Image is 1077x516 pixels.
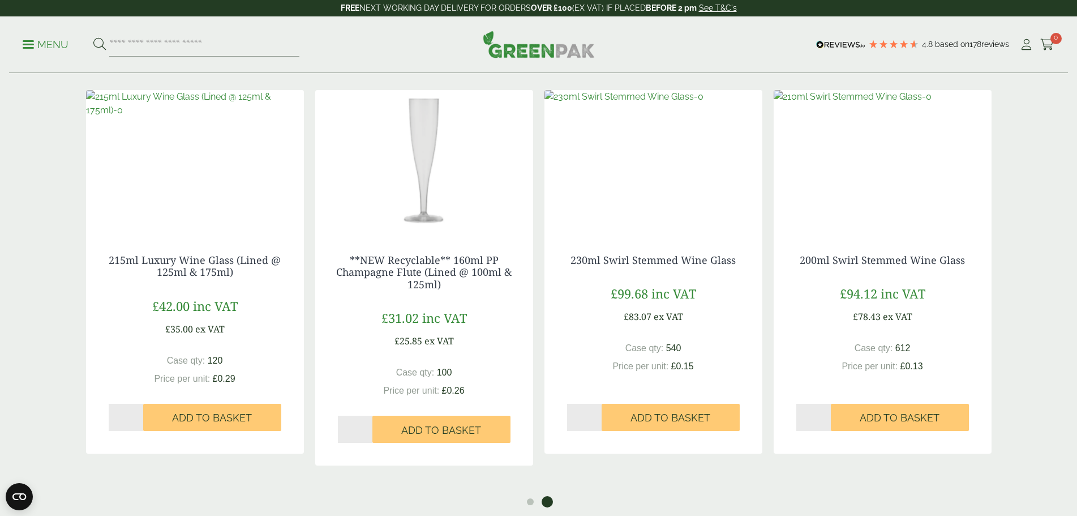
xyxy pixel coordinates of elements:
[315,90,533,232] img: dsc_3512a_1-edited
[154,374,210,383] span: Price per unit:
[544,90,762,232] img: 230ml Swirl Stemmed Wine Glass-0
[381,309,419,326] bdi: 31.02
[774,90,992,232] img: 210ml Swirl Stemmed Wine Glass-0
[23,38,68,49] a: Menu
[394,335,400,347] span: £
[1040,36,1054,53] a: 0
[831,404,969,431] button: Add to Basket
[646,3,697,12] strong: BEFORE 2 pm
[625,343,664,353] span: Case qty:
[671,361,694,371] bdi: 0.15
[842,361,898,371] span: Price per unit:
[624,310,651,323] bdi: 83.07
[855,343,893,353] span: Case qty:
[525,496,536,508] button: 1 of 2
[442,386,465,395] bdi: 0.26
[437,368,452,377] span: 100
[935,40,969,49] span: Based on
[602,404,740,431] button: Add to Basket
[531,3,572,12] strong: OVER £100
[666,343,681,353] span: 540
[143,404,281,431] button: Add to Basket
[341,3,359,12] strong: FREE
[208,356,223,365] span: 120
[900,361,923,371] bdi: 0.13
[922,40,935,49] span: 4.8
[840,285,877,302] bdi: 94.12
[424,335,454,347] span: ex VAT
[401,424,481,437] span: Add to Basket
[213,374,235,383] bdi: 0.29
[868,39,919,49] div: 4.78 Stars
[152,297,190,314] bdi: 42.00
[394,335,422,347] bdi: 25.85
[800,253,965,267] a: 200ml Swirl Stemmed Wine Glass
[542,496,553,508] button: 2 of 2
[860,412,939,424] span: Add to Basket
[969,40,981,49] span: 178
[612,361,668,371] span: Price per unit:
[109,253,281,279] a: 215ml Luxury Wine Glass (Lined @ 125ml & 175ml)
[853,310,881,323] bdi: 78.43
[336,253,512,291] a: **NEW Recyclable** 160ml PP Champagne Flute (Lined @ 100ml & 125ml)
[816,41,865,49] img: REVIEWS.io
[422,309,467,326] span: inc VAT
[165,323,193,335] bdi: 35.00
[23,38,68,52] p: Menu
[1019,39,1033,50] i: My Account
[167,356,205,365] span: Case qty:
[152,297,159,314] span: £
[895,343,911,353] span: 612
[981,40,1009,49] span: reviews
[624,310,629,323] span: £
[570,253,736,267] a: 230ml Swirl Stemmed Wine Glass
[396,368,435,377] span: Case qty:
[840,285,847,302] span: £
[383,386,439,395] span: Price per unit:
[881,285,925,302] span: inc VAT
[853,310,858,323] span: £
[213,374,218,383] span: £
[699,3,737,12] a: See T&C's
[651,285,696,302] span: inc VAT
[1050,33,1062,44] span: 0
[630,412,710,424] span: Add to Basket
[165,323,170,335] span: £
[1040,39,1054,50] i: Cart
[654,310,683,323] span: ex VAT
[172,412,252,424] span: Add to Basket
[900,361,906,371] span: £
[86,90,304,232] img: 215ml Luxury Wine Glass (Lined @ 125ml & 175ml)-0
[442,386,447,395] span: £
[381,309,388,326] span: £
[483,31,595,58] img: GreenPak Supplies
[611,285,648,302] bdi: 99.68
[193,297,238,314] span: inc VAT
[6,483,33,510] button: Open CMP widget
[195,323,225,335] span: ex VAT
[671,361,676,371] span: £
[372,416,510,443] button: Add to Basket
[611,285,617,302] span: £
[883,310,912,323] span: ex VAT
